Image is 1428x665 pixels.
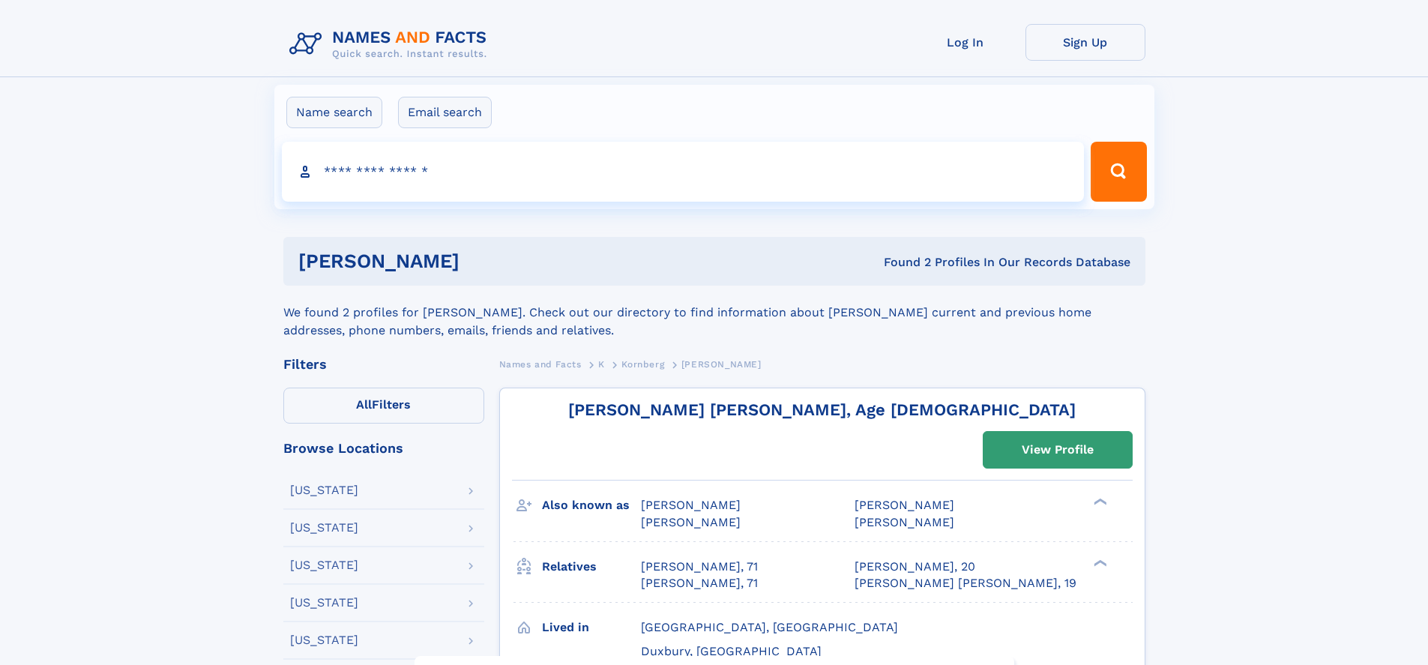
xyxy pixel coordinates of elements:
a: K [598,355,605,373]
span: [PERSON_NAME] [681,359,762,370]
a: [PERSON_NAME], 20 [855,559,975,575]
h3: Also known as [542,493,641,518]
label: Filters [283,388,484,424]
span: Duxbury, [GEOGRAPHIC_DATA] [641,644,822,658]
div: [US_STATE] [290,484,358,496]
span: [PERSON_NAME] [855,515,954,529]
span: [GEOGRAPHIC_DATA], [GEOGRAPHIC_DATA] [641,620,898,634]
a: Sign Up [1025,24,1145,61]
span: [PERSON_NAME] [641,498,741,512]
div: ❯ [1090,497,1108,507]
a: [PERSON_NAME], 71 [641,559,758,575]
button: Search Button [1091,142,1146,202]
div: Found 2 Profiles In Our Records Database [672,254,1130,271]
span: All [356,397,372,412]
a: [PERSON_NAME] [PERSON_NAME], Age [DEMOGRAPHIC_DATA] [568,400,1076,419]
a: Log In [906,24,1025,61]
div: [US_STATE] [290,597,358,609]
label: Email search [398,97,492,128]
span: K [598,359,605,370]
a: [PERSON_NAME] [PERSON_NAME], 19 [855,575,1076,592]
a: Names and Facts [499,355,582,373]
a: View Profile [983,432,1132,468]
h3: Lived in [542,615,641,640]
a: Kornberg [621,355,664,373]
div: View Profile [1022,433,1094,467]
div: Browse Locations [283,442,484,455]
div: Filters [283,358,484,371]
a: [PERSON_NAME], 71 [641,575,758,592]
label: Name search [286,97,382,128]
span: [PERSON_NAME] [641,515,741,529]
div: ❯ [1090,558,1108,568]
input: search input [282,142,1085,202]
h3: Relatives [542,554,641,580]
span: [PERSON_NAME] [855,498,954,512]
div: [US_STATE] [290,559,358,571]
img: Logo Names and Facts [283,24,499,64]
div: [US_STATE] [290,634,358,646]
h1: [PERSON_NAME] [298,252,672,271]
div: We found 2 profiles for [PERSON_NAME]. Check out our directory to find information about [PERSON_... [283,286,1145,340]
span: Kornberg [621,359,664,370]
div: [US_STATE] [290,522,358,534]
